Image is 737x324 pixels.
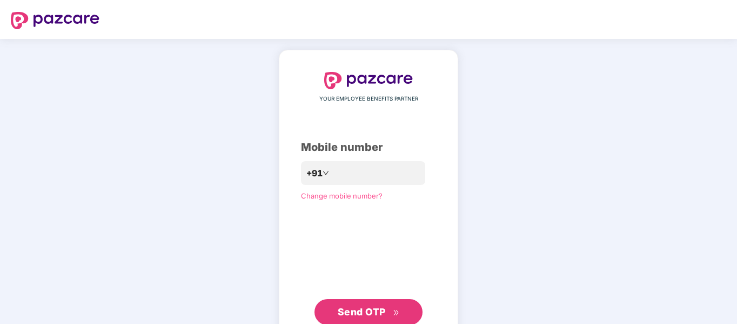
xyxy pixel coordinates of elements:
span: down [323,170,329,176]
span: +91 [306,167,323,180]
a: Change mobile number? [301,191,383,200]
div: Mobile number [301,139,436,156]
img: logo [324,72,413,89]
img: logo [11,12,99,29]
span: YOUR EMPLOYEE BENEFITS PARTNER [319,95,418,103]
span: Send OTP [338,306,386,318]
span: double-right [393,309,400,316]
